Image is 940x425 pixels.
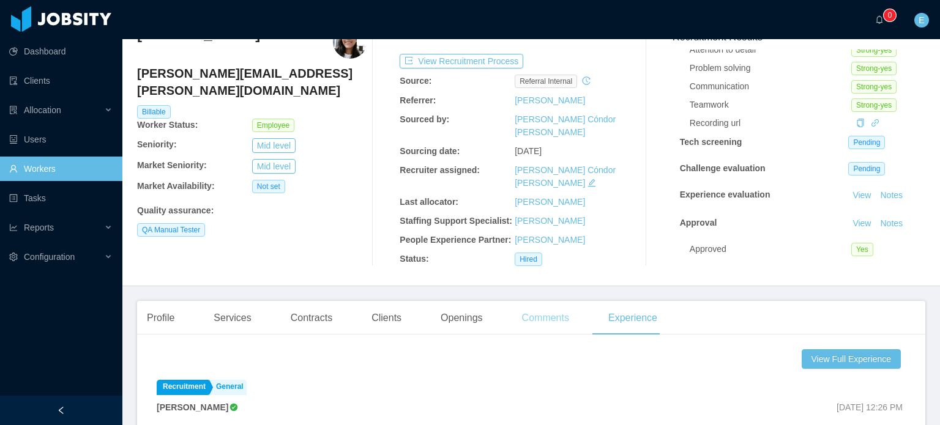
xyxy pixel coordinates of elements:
[157,402,228,412] strong: [PERSON_NAME]
[400,54,523,68] button: icon: exportView Recruitment Process
[515,216,585,226] a: [PERSON_NAME]
[848,162,885,176] span: Pending
[400,216,512,226] b: Staffing Support Specialist:
[24,223,54,232] span: Reports
[919,13,924,28] span: E
[252,138,296,153] button: Mid level
[851,80,897,94] span: Strong-yes
[848,218,875,228] a: View
[137,120,198,130] b: Worker Status:
[848,190,875,200] a: View
[9,127,113,152] a: icon: robotUsers
[680,218,717,227] strong: Approval
[9,157,113,181] a: icon: userWorkers
[690,117,851,130] div: Recording url
[157,380,209,395] a: Recruitment
[875,15,884,24] i: icon: bell
[871,119,879,127] i: icon: link
[9,68,113,93] a: icon: auditClients
[400,235,511,245] b: People Experience Partner:
[690,243,851,256] div: Approved
[24,252,75,262] span: Configuration
[515,95,585,105] a: [PERSON_NAME]
[680,163,766,173] strong: Challenge evaluation
[587,179,596,187] i: icon: edit
[431,301,493,335] div: Openings
[137,301,184,335] div: Profile
[599,301,667,335] div: Experience
[851,43,897,57] span: Strong-yes
[137,181,215,191] b: Market Availability:
[802,349,901,369] button: View Full Experience
[871,118,879,128] a: icon: link
[252,159,296,174] button: Mid level
[137,65,367,99] h4: [PERSON_NAME][EMAIL_ADDRESS][PERSON_NAME][DOMAIN_NAME]
[400,95,436,105] b: Referrer:
[582,76,591,85] i: icon: history
[400,254,428,264] b: Status:
[24,105,61,115] span: Allocation
[515,235,585,245] a: [PERSON_NAME]
[9,253,18,261] i: icon: setting
[515,146,542,156] span: [DATE]
[281,301,342,335] div: Contracts
[884,9,896,21] sup: 0
[400,56,523,66] a: icon: exportView Recruitment Process
[400,197,458,207] b: Last allocator:
[400,165,480,175] b: Recruiter assigned:
[690,62,851,75] div: Problem solving
[856,117,865,130] div: Copy
[137,205,214,215] b: Quality assurance :
[851,243,873,256] span: Yes
[400,114,449,124] b: Sourced by:
[690,43,851,56] div: Attention to detail
[9,106,18,114] i: icon: solution
[515,114,616,137] a: [PERSON_NAME] Cóndor [PERSON_NAME]
[515,165,616,188] a: [PERSON_NAME] Cóndor [PERSON_NAME]
[137,223,205,237] span: QA Manual Tester
[210,380,247,395] a: General
[680,190,770,199] strong: Experience evaluation
[137,139,177,149] b: Seniority:
[851,98,897,112] span: Strong-yes
[875,188,908,203] button: Notes
[515,75,577,88] span: Referral internal
[9,39,113,64] a: icon: pie-chartDashboard
[400,146,460,156] b: Sourcing date:
[137,160,207,170] b: Market Seniority:
[252,119,294,132] span: Employee
[252,180,285,193] span: Not set
[9,223,18,232] i: icon: line-chart
[515,253,542,266] span: Hired
[837,402,903,412] span: [DATE] 12:26 PM
[851,62,897,75] span: Strong-yes
[875,216,908,231] button: Notes
[512,301,579,335] div: Comments
[690,98,851,111] div: Teamwork
[400,76,431,86] b: Source:
[137,105,171,119] span: Billable
[680,137,742,147] strong: Tech screening
[515,197,585,207] a: [PERSON_NAME]
[856,119,865,127] i: icon: copy
[690,80,851,93] div: Communication
[333,24,367,59] img: 3f524940-97b2-4eb0-8572-c28023ce1c9c_68714228901b3-400w.png
[9,186,113,210] a: icon: profileTasks
[848,136,885,149] span: Pending
[362,301,411,335] div: Clients
[802,349,906,369] a: View Full Experience
[204,301,261,335] div: Services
